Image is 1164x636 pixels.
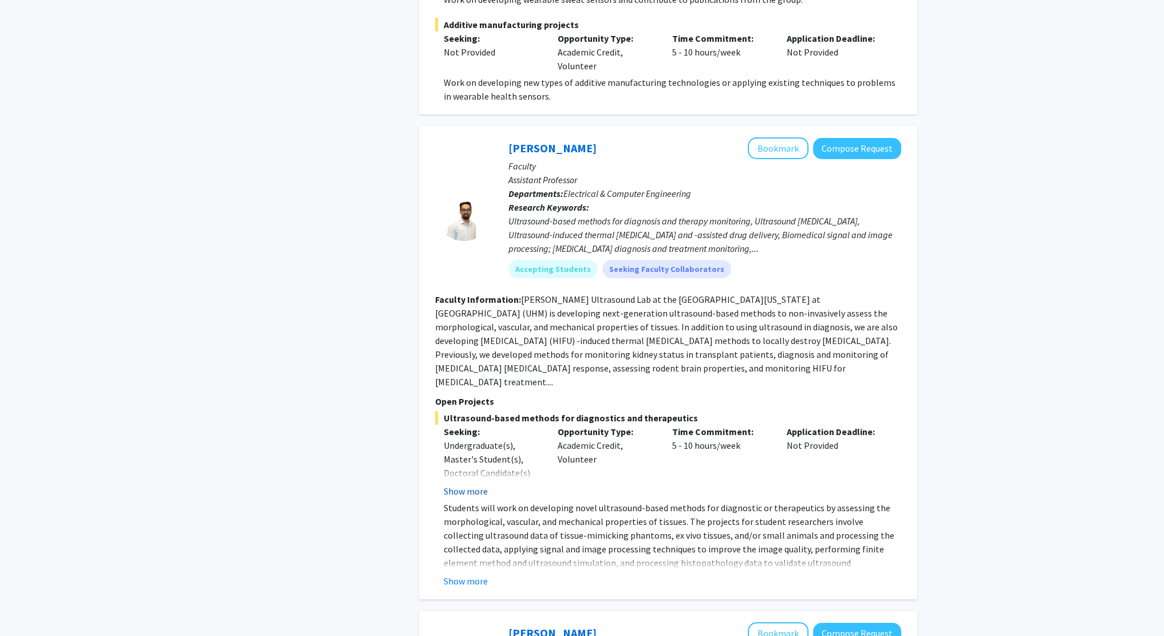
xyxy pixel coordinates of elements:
[778,425,893,498] div: Not Provided
[778,31,893,73] div: Not Provided
[444,425,541,439] p: Seeking:
[435,294,898,388] fg-read-more: [PERSON_NAME] Ultrasound Lab at the [GEOGRAPHIC_DATA][US_STATE] at [GEOGRAPHIC_DATA] (UHM) is dev...
[508,188,563,199] b: Departments:
[435,18,901,31] span: Additive manufacturing projects
[435,411,901,425] span: Ultrasound-based methods for diagnostics and therapeutics
[444,439,541,535] div: Undergraduate(s), Master's Student(s), Doctoral Candidate(s) (PhD, MD, DMD, PharmD, etc.), Medica...
[563,188,691,199] span: Electrical & Computer Engineering
[787,31,884,45] p: Application Deadline:
[435,394,901,408] p: Open Projects
[787,425,884,439] p: Application Deadline:
[672,31,770,45] p: Time Commitment:
[664,425,778,498] div: 5 - 10 hours/week
[549,31,664,73] div: Academic Credit, Volunteer
[435,294,521,305] b: Faculty Information:
[748,137,808,159] button: Add Murad Hossain to Bookmarks
[508,260,598,278] mat-chip: Accepting Students
[508,202,589,213] b: Research Keywords:
[508,173,901,187] p: Assistant Professor
[444,31,541,45] p: Seeking:
[508,214,901,255] div: Ultrasound-based methods for diagnosis and therapy monitoring, Ultrasound [MEDICAL_DATA], Ultraso...
[672,425,770,439] p: Time Commitment:
[9,584,49,627] iframe: Chat
[508,159,901,173] p: Faculty
[558,31,655,45] p: Opportunity Type:
[508,141,597,155] a: [PERSON_NAME]
[444,574,488,588] button: Show more
[558,425,655,439] p: Opportunity Type:
[813,138,901,159] button: Compose Request to Murad Hossain
[444,45,541,59] div: Not Provided
[549,425,664,498] div: Academic Credit, Volunteer
[602,260,731,278] mat-chip: Seeking Faculty Collaborators
[664,31,778,73] div: 5 - 10 hours/week
[444,76,901,103] p: Work on developing new types of additive manufacturing technologies or applying existing techniqu...
[444,484,488,498] button: Show more
[444,501,901,583] p: Students will work on developing novel ultrasound-based methods for diagnostic or therapeutics by...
